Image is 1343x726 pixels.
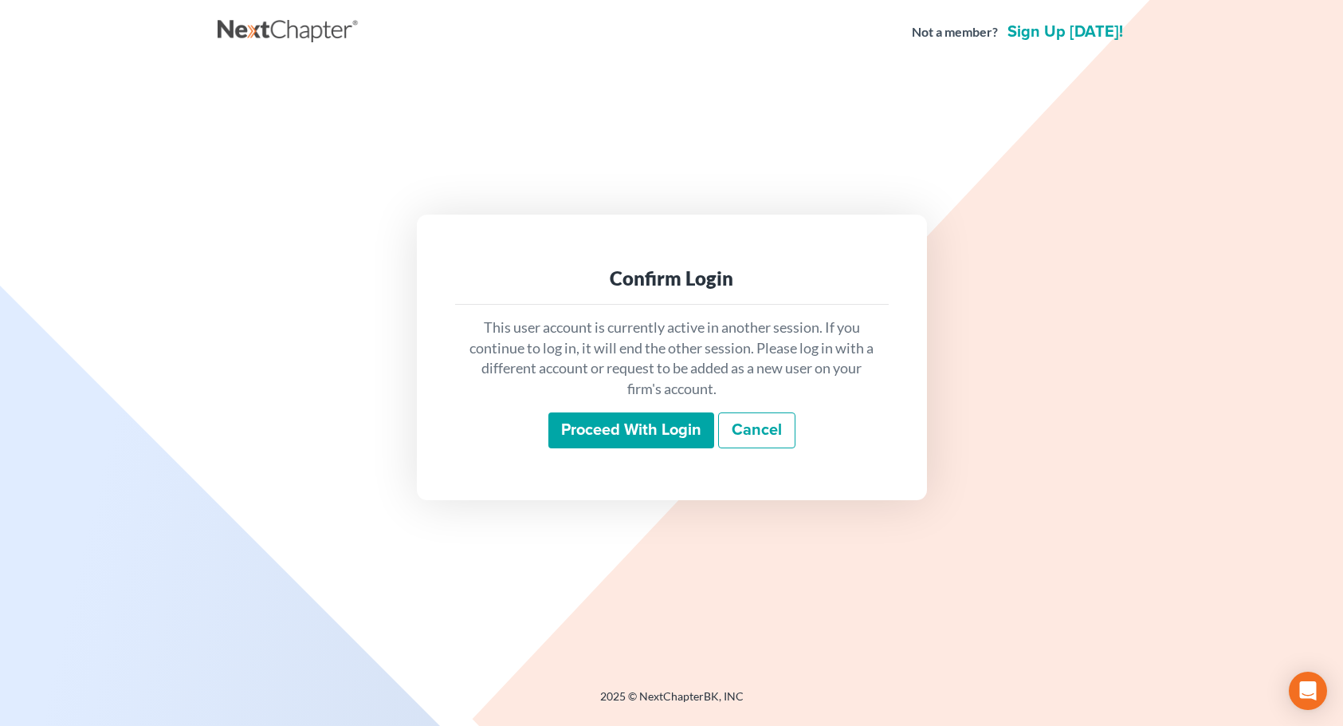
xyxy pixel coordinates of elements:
[548,412,714,449] input: Proceed with login
[1289,672,1327,710] div: Open Intercom Messenger
[912,23,998,41] strong: Not a member?
[218,689,1126,717] div: 2025 © NextChapterBK, INC
[468,266,876,291] div: Confirm Login
[718,412,795,449] a: Cancel
[1004,24,1126,40] a: Sign up [DATE]!
[468,318,876,400] p: This user account is currently active in another session. If you continue to log in, it will end ...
